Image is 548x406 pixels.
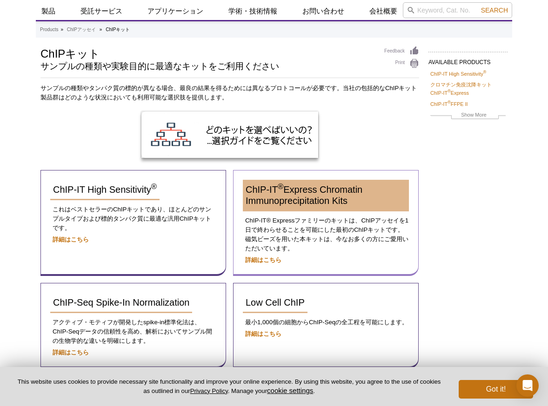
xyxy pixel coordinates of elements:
[430,80,506,97] a: クロマチン免疫沈降キット ChIP-IT®Express
[245,256,281,263] a: 詳細はこちら
[384,59,419,69] a: Print
[40,62,375,71] h2: サンプルの種類や実験目的に最適なキットをご利用ください
[428,52,508,68] h2: AVAILABLE PRODUCTS
[53,349,89,356] a: 詳細はこちら
[267,386,313,394] button: cookie settings
[246,297,305,308] span: Low Cell ChIP
[36,2,61,20] a: 製品
[430,70,486,78] a: ChIP-IT High Sensitivity®
[243,318,409,327] p: 最小1,000個の細胞からChIP-Seqの全工程を可能にします。
[53,236,89,243] a: 詳細はこちら
[223,2,283,20] a: 学術・技術情報
[364,2,403,20] a: 会社概要
[50,180,160,200] a: ChIP-IT High Sensitivity®
[15,378,443,395] p: This website uses cookies to provide necessary site functionality and improve your online experie...
[278,183,283,191] sup: ®
[516,374,539,397] div: Open Intercom Messenger
[100,27,102,32] li: »
[430,100,468,108] a: ChIP-IT®FFPE II
[40,84,419,102] p: サンプルの種類やタンパク質の標的が異なる場合、最良の結果を得るためには異なるプロトコールが必要です。当社の包括的なChIPキット製品群はどのような状況においても利用可能な選択肢を提供します。
[246,184,362,206] span: ChIP-IT Express Chromatin Immunoprecipitation Kits
[106,27,130,32] li: ChIPキット
[448,100,451,105] sup: ®
[40,26,58,34] a: Products
[243,216,409,253] p: ChIP-IT® Expressファミリーのキットは、ChIPアッセイを1日で終わらせることを可能にした最初のChIPキットです。磁気ビーズを用いた本キットは、今なお多くの方にご愛用いただいています。
[60,27,63,32] li: »
[151,183,157,191] sup: ®
[142,2,209,20] a: アプリケーション
[483,70,487,74] sup: ®
[478,6,511,14] button: Search
[53,297,189,308] span: ChIP-Seq Spike-In Normalization
[53,184,157,195] span: ChIP-IT High Sensitivity
[75,2,128,20] a: 受託サービス
[67,26,96,34] a: ChIPアッセイ
[50,293,192,313] a: ChIP-Seq Spike-In Normalization
[50,205,216,233] p: これはベストセラーのChIPキットであり、ほとんどのサンプルタイプおよび標的タンパク質に最適な汎用ChIPキットです。
[40,46,375,60] h1: ChIPキット
[297,2,350,20] a: お問い合わせ
[403,2,512,18] input: Keyword, Cat. No.
[459,380,533,399] button: Got it!
[430,111,506,121] a: Show More
[245,330,281,337] a: 詳細はこちら
[50,318,216,346] p: アクティブ・モティフが開発したspike-in標準化法は、ChIP-Seqデータの信頼性を高め、解析においてサンプル間の生物学的な違いを明確にします。
[243,293,307,313] a: Low Cell ChIP
[243,180,409,211] a: ChIP-IT®Express Chromatin Immunoprecipitation Kits
[190,387,228,394] a: Privacy Policy
[481,7,508,14] span: Search
[448,89,451,94] sup: ®
[384,46,419,56] a: Feedback
[141,111,318,158] img: ChIP Kit Selection Guide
